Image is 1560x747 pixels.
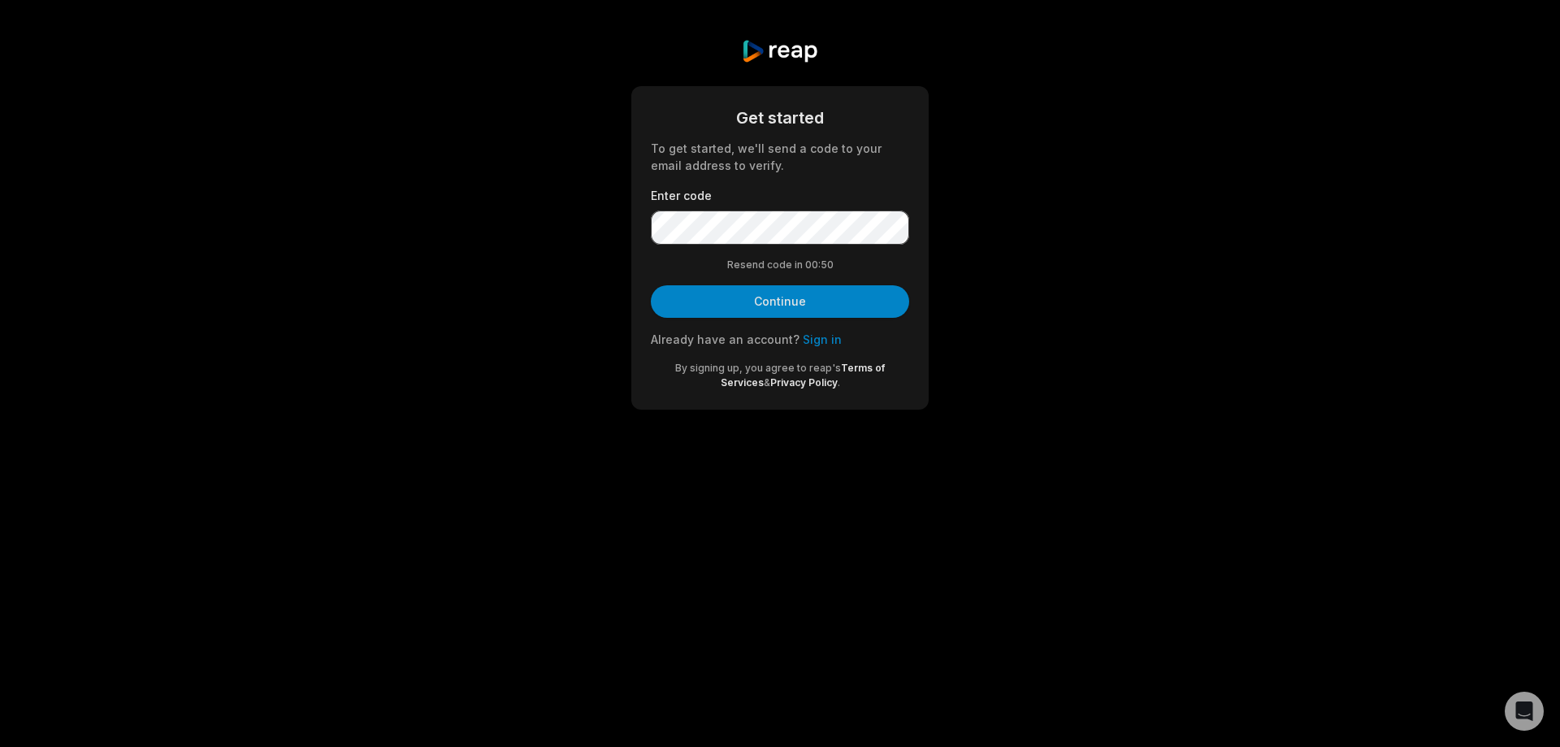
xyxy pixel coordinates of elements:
[651,258,909,272] div: Resend code in 00:
[651,140,909,174] div: To get started, we'll send a code to your email address to verify.
[770,376,838,389] a: Privacy Policy
[1505,692,1544,731] div: Open Intercom Messenger
[651,187,909,204] label: Enter code
[651,285,909,318] button: Continue
[838,376,840,389] span: .
[721,362,886,389] a: Terms of Services
[675,362,841,374] span: By signing up, you agree to reap's
[803,332,842,346] a: Sign in
[764,376,770,389] span: &
[651,332,799,346] span: Already have an account?
[651,106,909,130] div: Get started
[741,39,818,63] img: reap
[821,258,834,272] span: 50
